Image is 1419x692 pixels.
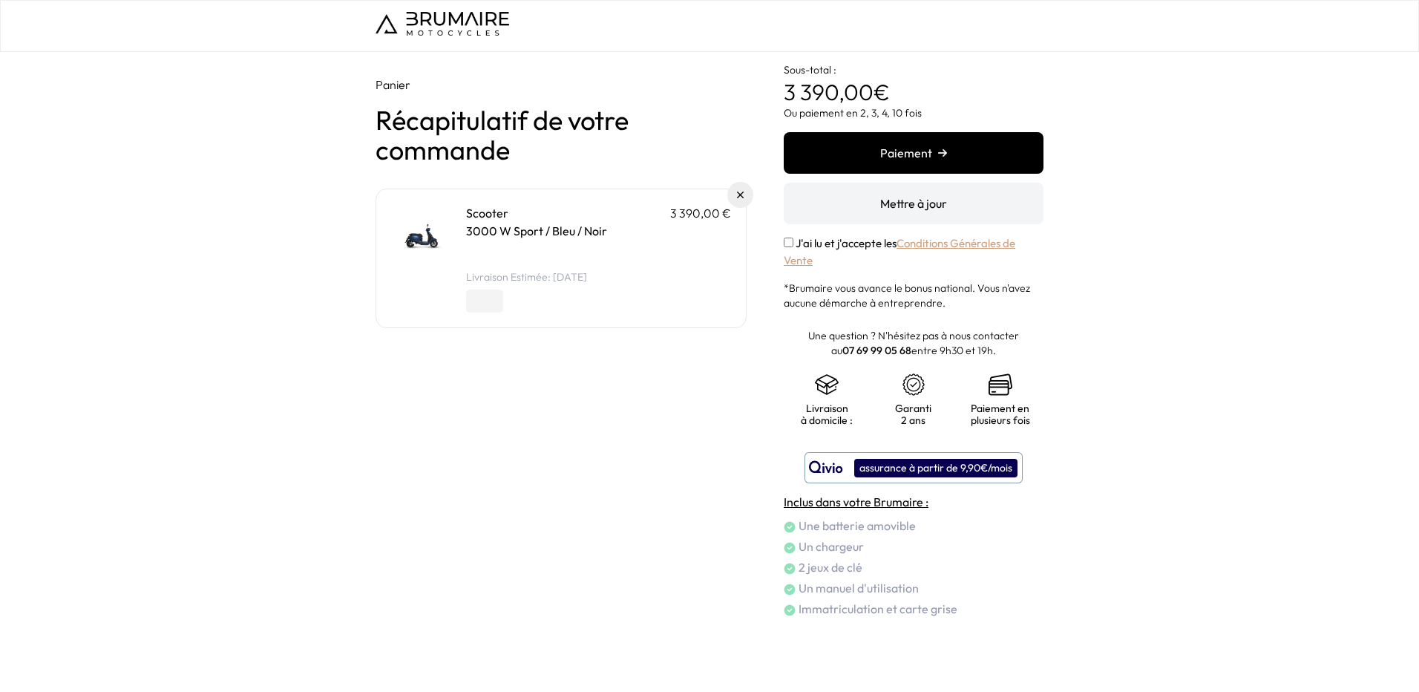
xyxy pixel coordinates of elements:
img: right-arrow.png [938,148,947,157]
img: credit-cards.png [989,373,1012,396]
img: Scooter - 3000 W Sport / Bleu / Noir [391,204,454,267]
button: Mettre à jour [784,183,1043,224]
img: check.png [784,563,796,575]
a: Conditions Générales de Vente [784,236,1015,267]
img: check.png [784,584,796,595]
div: assurance à partir de 9,90€/mois [854,459,1017,477]
span: Sous-total : [784,63,836,76]
img: logo qivio [809,459,843,477]
p: € [784,52,1043,105]
h4: Inclus dans votre Brumaire : [784,493,1043,511]
img: check.png [784,542,796,554]
p: Ou paiement en 2, 3, 4, 10 fois [784,105,1043,120]
label: J'ai lu et j'accepte les [784,236,1015,267]
p: Paiement en plusieurs fois [971,402,1030,426]
p: Une question ? N'hésitez pas à nous contacter au entre 9h30 et 19h. [784,328,1043,358]
li: Un manuel d'utilisation [784,579,1043,597]
img: Supprimer du panier [737,192,744,198]
span: 3 390,00 [784,78,874,106]
img: certificat-de-garantie.png [902,373,925,396]
li: Immatriculation et carte grise [784,600,1043,618]
p: 3000 W Sport / Bleu / Noir [466,222,731,240]
h1: Récapitulatif de votre commande [376,105,747,165]
p: *Brumaire vous avance le bonus national. Vous n'avez aucune démarche à entreprendre. [784,281,1043,310]
a: Scooter [466,206,508,221]
li: Un chargeur [784,538,1043,555]
img: shipping.png [815,373,839,396]
li: Une batterie amovible [784,517,1043,535]
img: Logo de Brumaire [376,12,509,36]
li: 2 jeux de clé [784,558,1043,576]
p: Livraison à domicile : [799,402,856,426]
li: Livraison Estimée: [DATE] [466,270,731,284]
p: 3 390,00 € [670,204,731,222]
img: check.png [784,604,796,616]
p: Garanti 2 ans [885,402,943,426]
button: assurance à partir de 9,90€/mois [804,452,1023,483]
button: Paiement [784,132,1043,174]
p: Panier [376,76,747,94]
img: check.png [784,521,796,533]
a: 07 69 99 05 68 [842,344,911,357]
